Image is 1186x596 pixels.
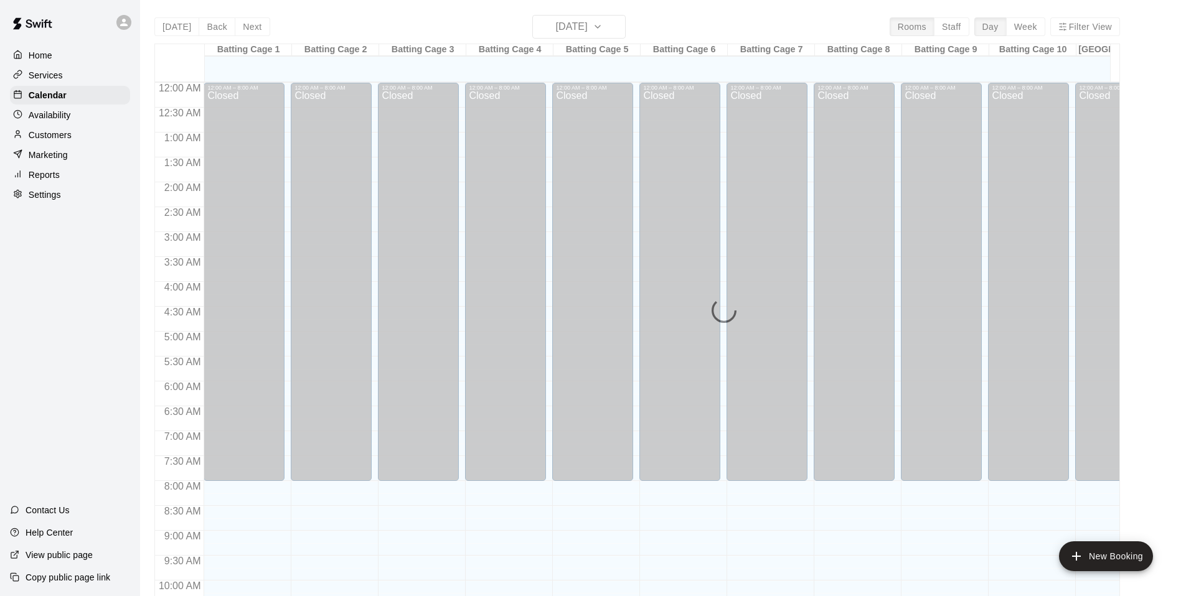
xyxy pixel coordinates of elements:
div: 12:00 AM – 8:00 AM [730,85,804,91]
a: Calendar [10,86,130,105]
span: 5:30 AM [161,356,204,367]
a: Reports [10,165,130,184]
a: Availability [10,106,130,124]
div: 12:00 AM – 8:00 AM [643,85,717,91]
div: Closed [556,91,629,485]
div: 12:00 AM – 8:00 AM: Closed [1075,83,1156,481]
p: Customers [29,129,72,141]
div: 12:00 AM – 8:00 AM [294,85,368,91]
p: Services [29,69,63,81]
p: Reports [29,169,60,181]
span: 10:00 AM [156,580,204,591]
div: Batting Cage 8 [815,44,902,56]
div: Closed [992,91,1065,485]
div: 12:00 AM – 8:00 AM [905,85,978,91]
div: Closed [294,91,368,485]
div: Batting Cage 1 [205,44,292,56]
div: 12:00 AM – 8:00 AM: Closed [814,83,895,481]
p: Copy public page link [26,571,110,584]
p: Calendar [29,89,67,101]
div: 12:00 AM – 8:00 AM [207,85,281,91]
div: Batting Cage 5 [553,44,641,56]
div: 12:00 AM – 8:00 AM [817,85,891,91]
a: Home [10,46,130,65]
div: Batting Cage 10 [989,44,1076,56]
a: Settings [10,185,130,204]
span: 2:00 AM [161,182,204,193]
div: Closed [207,91,281,485]
div: Closed [905,91,978,485]
div: 12:00 AM – 8:00 AM: Closed [465,83,546,481]
span: 3:00 AM [161,232,204,243]
span: 12:00 AM [156,83,204,93]
div: 12:00 AM – 8:00 AM [469,85,542,91]
div: 12:00 AM – 8:00 AM: Closed [204,83,285,481]
div: [GEOGRAPHIC_DATA] [1076,44,1164,56]
div: 12:00 AM – 8:00 AM: Closed [988,83,1069,481]
span: 7:00 AM [161,431,204,442]
a: Customers [10,126,130,144]
span: 6:00 AM [161,381,204,392]
span: 12:30 AM [156,108,204,118]
span: 1:30 AM [161,157,204,168]
span: 7:30 AM [161,456,204,467]
div: Batting Cage 7 [728,44,815,56]
div: Batting Cage 2 [292,44,379,56]
div: Closed [643,91,717,485]
div: Closed [1079,91,1152,485]
p: Contact Us [26,504,70,516]
div: 12:00 AM – 8:00 AM [556,85,629,91]
span: 2:30 AM [161,207,204,218]
div: Closed [730,91,804,485]
span: 9:30 AM [161,556,204,566]
p: Marketing [29,149,68,161]
div: 12:00 AM – 8:00 AM [1079,85,1152,91]
span: 4:00 AM [161,282,204,292]
div: Closed [817,91,891,485]
a: Services [10,66,130,85]
p: Help Center [26,526,73,539]
div: Batting Cage 6 [641,44,728,56]
span: 9:00 AM [161,531,204,541]
p: View public page [26,549,93,561]
div: Closed [469,91,542,485]
span: 6:30 AM [161,406,204,417]
div: 12:00 AM – 8:00 AM: Closed [901,83,982,481]
div: 12:00 AM – 8:00 AM: Closed [291,83,372,481]
div: 12:00 AM – 8:00 AM: Closed [727,83,807,481]
div: Closed [382,91,455,485]
div: 12:00 AM – 8:00 AM: Closed [378,83,459,481]
span: 8:30 AM [161,506,204,516]
span: 3:30 AM [161,257,204,268]
p: Settings [29,189,61,201]
a: Marketing [10,146,130,164]
p: Home [29,49,52,62]
p: Availability [29,109,71,121]
div: 12:00 AM – 8:00 AM: Closed [639,83,720,481]
span: 1:00 AM [161,133,204,143]
span: 4:30 AM [161,307,204,317]
div: 12:00 AM – 8:00 AM [992,85,1065,91]
div: Batting Cage 4 [466,44,553,56]
span: 8:00 AM [161,481,204,491]
span: 5:00 AM [161,332,204,342]
div: 12:00 AM – 8:00 AM: Closed [552,83,633,481]
div: 12:00 AM – 8:00 AM [382,85,455,91]
button: add [1059,541,1153,571]
div: Batting Cage 9 [902,44,989,56]
div: Batting Cage 3 [379,44,466,56]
